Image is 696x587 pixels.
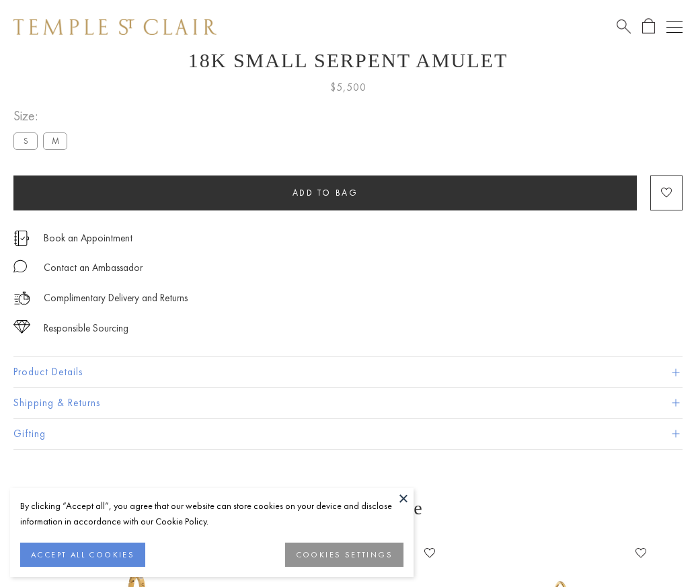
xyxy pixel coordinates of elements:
a: Book an Appointment [44,231,132,245]
img: icon_delivery.svg [13,290,30,307]
p: Complimentary Delivery and Returns [44,290,188,307]
label: S [13,132,38,149]
div: By clicking “Accept all”, you agree that our website can store cookies on your device and disclos... [20,498,403,529]
button: Open navigation [666,19,683,35]
span: Add to bag [293,187,358,198]
div: Responsible Sourcing [44,320,128,337]
div: Contact an Ambassador [44,260,143,276]
span: Size: [13,105,73,127]
button: ACCEPT ALL COOKIES [20,543,145,567]
h1: 18K Small Serpent Amulet [13,49,683,72]
a: Open Shopping Bag [642,18,655,35]
button: Shipping & Returns [13,388,683,418]
img: Temple St. Clair [13,19,217,35]
img: icon_sourcing.svg [13,320,30,334]
button: COOKIES SETTINGS [285,543,403,567]
a: Search [617,18,631,35]
span: $5,500 [330,79,366,96]
img: icon_appointment.svg [13,231,30,246]
img: MessageIcon-01_2.svg [13,260,27,273]
button: Add to bag [13,175,637,210]
button: Gifting [13,419,683,449]
label: M [43,132,67,149]
button: Product Details [13,357,683,387]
